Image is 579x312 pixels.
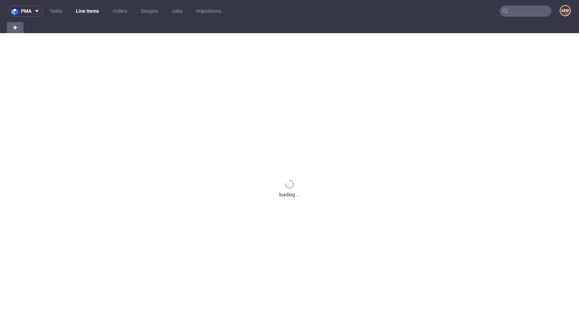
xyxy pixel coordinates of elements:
[137,6,162,17] a: Designs
[109,6,131,17] a: Orders
[279,191,300,198] div: loading ...
[45,6,66,17] a: Tasks
[8,6,43,17] button: pma
[11,7,21,15] img: logo
[72,6,103,17] a: Line Items
[192,6,225,17] a: Impositions
[560,6,570,16] figcaption: MW
[21,9,31,13] span: pma
[167,6,186,17] a: Jobs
